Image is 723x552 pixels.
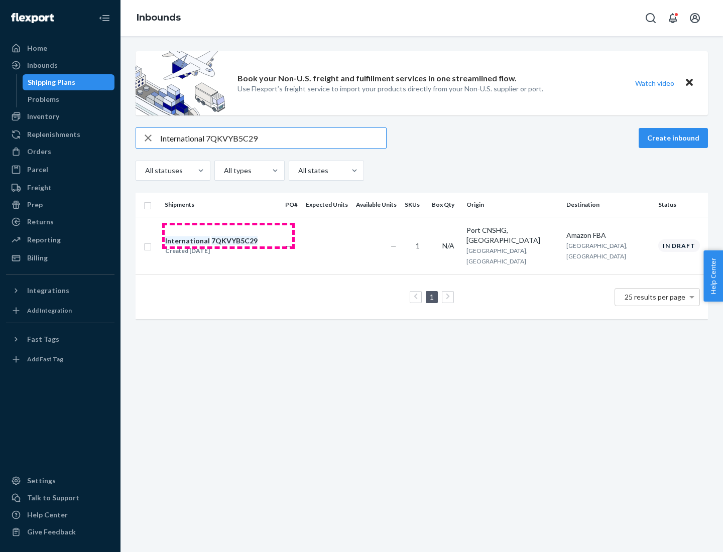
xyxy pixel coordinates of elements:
[625,293,685,301] span: 25 results per page
[639,128,708,148] button: Create inbound
[641,8,661,28] button: Open Search Box
[27,306,72,315] div: Add Integration
[6,490,114,506] a: Talk to Support
[27,286,69,296] div: Integrations
[683,76,696,90] button: Close
[6,232,114,248] a: Reporting
[94,8,114,28] button: Close Navigation
[462,193,562,217] th: Origin
[685,8,705,28] button: Open account menu
[416,241,420,250] span: 1
[165,246,258,256] div: Created [DATE]
[27,355,63,363] div: Add Fast Tag
[6,524,114,540] button: Give Feedback
[703,250,723,302] button: Help Center
[237,73,517,84] p: Book your Non-U.S. freight and fulfillment services in one streamlined flow.
[23,91,115,107] a: Problems
[6,40,114,56] a: Home
[566,230,650,240] div: Amazon FBA
[27,43,47,53] div: Home
[165,236,210,245] em: International
[27,253,48,263] div: Billing
[27,183,52,193] div: Freight
[23,74,115,90] a: Shipping Plans
[28,94,59,104] div: Problems
[27,334,59,344] div: Fast Tags
[466,247,528,265] span: [GEOGRAPHIC_DATA], [GEOGRAPHIC_DATA]
[466,225,558,245] div: Port CNSHG, [GEOGRAPHIC_DATA]
[302,193,352,217] th: Expected Units
[223,166,224,176] input: All types
[27,493,79,503] div: Talk to Support
[6,250,114,266] a: Billing
[6,57,114,73] a: Inbounds
[27,200,43,210] div: Prep
[27,165,48,175] div: Parcel
[391,241,397,250] span: —
[6,331,114,347] button: Fast Tags
[6,108,114,124] a: Inventory
[27,147,51,157] div: Orders
[137,12,181,23] a: Inbounds
[6,351,114,367] a: Add Fast Tag
[27,476,56,486] div: Settings
[27,527,76,537] div: Give Feedback
[562,193,654,217] th: Destination
[442,241,454,250] span: N/A
[428,293,436,301] a: Page 1 is your current page
[161,193,281,217] th: Shipments
[654,193,708,217] th: Status
[160,128,386,148] input: Search inbounds by name, destination, msku...
[658,239,700,252] div: In draft
[129,4,189,33] ol: breadcrumbs
[27,510,68,520] div: Help Center
[352,193,401,217] th: Available Units
[6,180,114,196] a: Freight
[11,13,54,23] img: Flexport logo
[566,242,628,260] span: [GEOGRAPHIC_DATA], [GEOGRAPHIC_DATA]
[281,193,302,217] th: PO#
[27,60,58,70] div: Inbounds
[6,473,114,489] a: Settings
[6,303,114,319] a: Add Integration
[237,84,543,94] p: Use Flexport’s freight service to import your products directly from your Non-U.S. supplier or port.
[401,193,428,217] th: SKUs
[6,197,114,213] a: Prep
[6,214,114,230] a: Returns
[428,193,462,217] th: Box Qty
[6,507,114,523] a: Help Center
[28,77,75,87] div: Shipping Plans
[6,144,114,160] a: Orders
[6,283,114,299] button: Integrations
[27,129,80,140] div: Replenishments
[6,162,114,178] a: Parcel
[27,235,61,245] div: Reporting
[6,126,114,143] a: Replenishments
[629,76,681,90] button: Watch video
[297,166,298,176] input: All states
[27,217,54,227] div: Returns
[211,236,258,245] em: 7QKVYB5C29
[27,111,59,121] div: Inventory
[144,166,145,176] input: All statuses
[663,8,683,28] button: Open notifications
[285,241,291,250] span: —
